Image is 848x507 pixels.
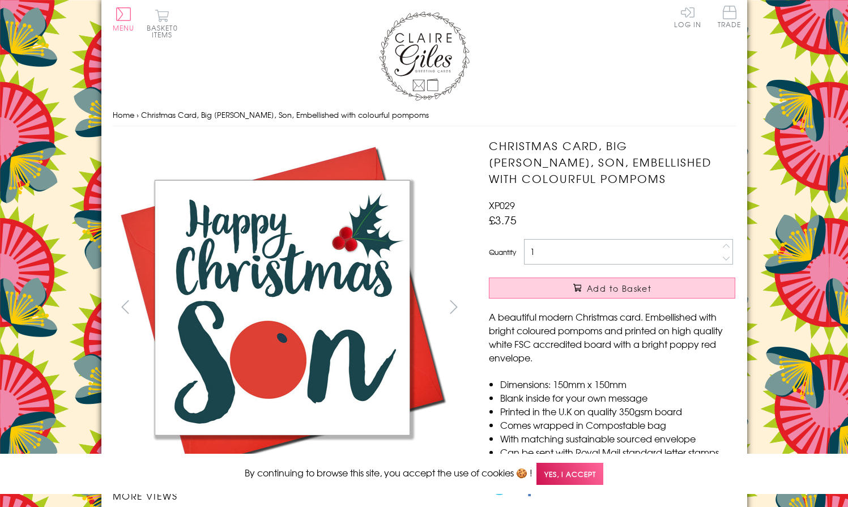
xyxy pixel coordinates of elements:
[500,391,735,404] li: Blank inside for your own message
[379,11,470,101] img: Claire Giles Greetings Cards
[489,198,515,212] span: XP029
[466,138,806,478] img: Christmas Card, Big Berry, Son, Embellished with colourful pompoms
[500,404,735,418] li: Printed in the U.K on quality 350gsm board
[113,23,135,33] span: Menu
[500,432,735,445] li: With matching sustainable sourced envelope
[112,138,452,478] img: Christmas Card, Big Berry, Son, Embellished with colourful pompoms
[113,294,138,319] button: prev
[500,418,735,432] li: Comes wrapped in Compostable bag
[536,463,603,485] span: Yes, I accept
[674,6,701,28] a: Log In
[500,377,735,391] li: Dimensions: 150mm x 150mm
[718,6,742,28] span: Trade
[113,489,467,502] h3: More views
[152,23,178,40] span: 0 items
[113,104,736,127] nav: breadcrumbs
[141,109,429,120] span: Christmas Card, Big [PERSON_NAME], Son, Embellished with colourful pompoms
[489,247,516,257] label: Quantity
[113,7,135,31] button: Menu
[113,109,134,120] a: Home
[441,294,466,319] button: next
[718,6,742,30] a: Trade
[500,445,735,459] li: Can be sent with Royal Mail standard letter stamps
[489,278,735,299] button: Add to Basket
[587,283,651,294] span: Add to Basket
[489,138,735,186] h1: Christmas Card, Big [PERSON_NAME], Son, Embellished with colourful pompoms
[147,9,178,38] button: Basket0 items
[489,212,517,228] span: £3.75
[489,310,735,364] p: A beautiful modern Christmas card. Embellished with bright coloured pompoms and printed on high q...
[137,109,139,120] span: ›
